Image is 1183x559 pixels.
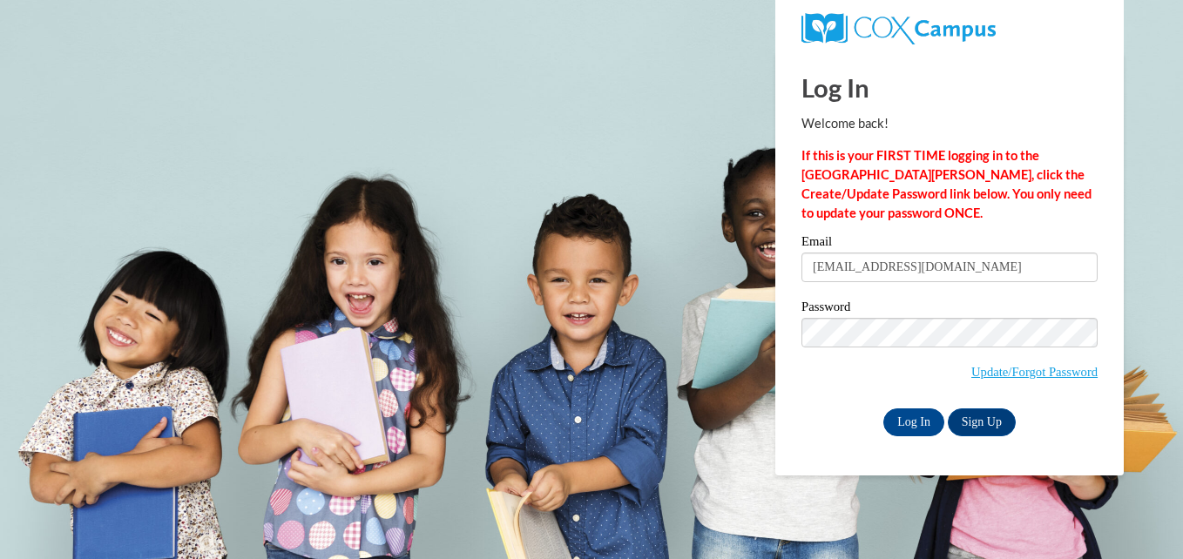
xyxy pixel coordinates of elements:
[801,114,1098,133] p: Welcome back!
[801,13,996,44] img: COX Campus
[971,365,1098,379] a: Update/Forgot Password
[801,300,1098,318] label: Password
[801,70,1098,105] h1: Log In
[801,148,1092,220] strong: If this is your FIRST TIME logging in to the [GEOGRAPHIC_DATA][PERSON_NAME], click the Create/Upd...
[948,408,1016,436] a: Sign Up
[883,408,944,436] input: Log In
[801,235,1098,253] label: Email
[801,20,996,35] a: COX Campus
